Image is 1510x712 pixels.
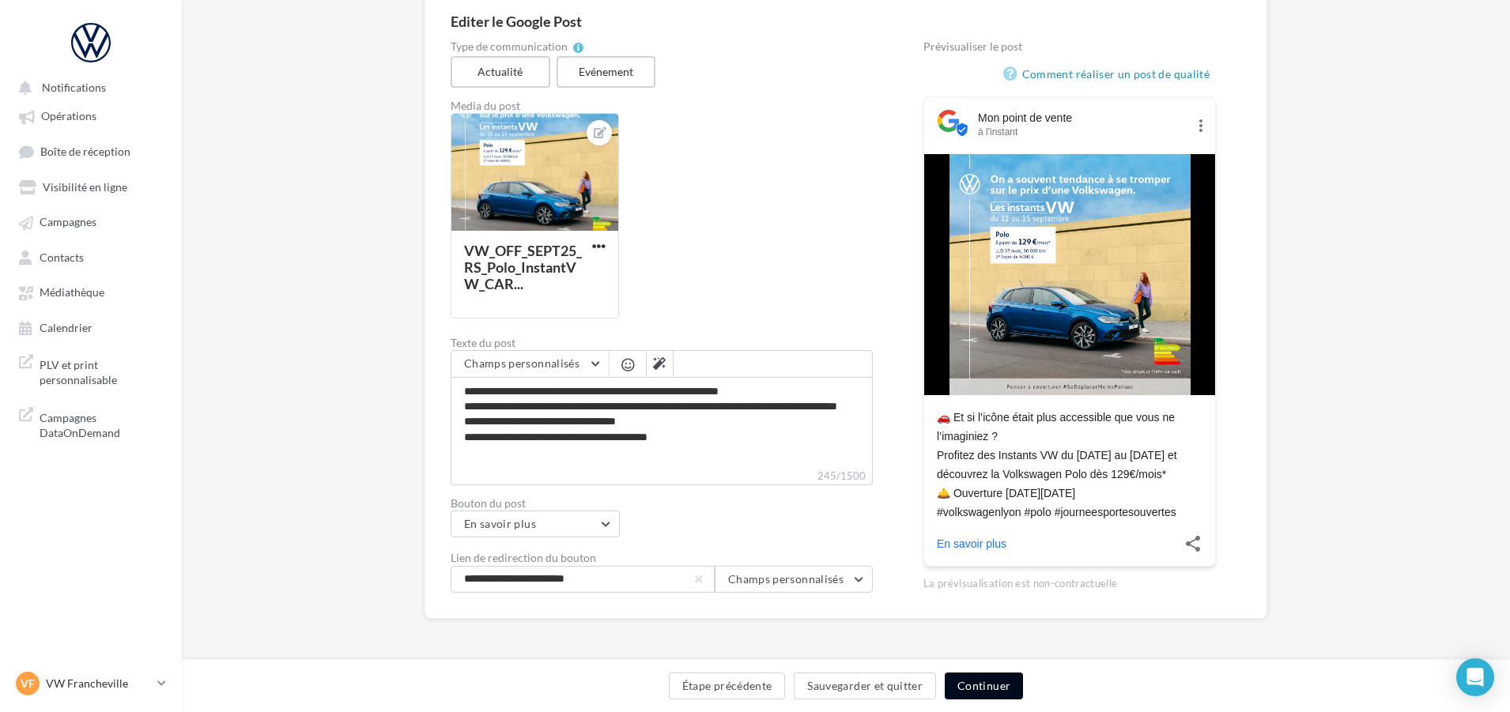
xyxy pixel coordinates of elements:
[464,356,579,370] span: Champs personnalisés
[21,676,35,691] span: VF
[451,56,550,88] label: Actualité
[40,354,163,388] span: PLV et print personnalisable
[451,468,873,485] label: 245/1500
[451,552,596,563] label: Lien de redirection du bouton
[923,571,1216,591] div: La prévisualisation est non-contractuelle
[923,41,1216,52] div: Prévisualiser le post
[40,145,130,158] span: Boîte de réception
[40,321,92,334] span: Calendrier
[464,517,536,530] span: En savoir plus
[945,672,1023,699] button: Continuer
[43,180,127,194] span: Visibilité en ligne
[9,207,172,235] a: Campagnes
[715,566,873,593] button: Champs personnalisés
[978,110,1187,126] div: Mon point de vente
[937,528,1158,559] a: En savoir plus
[451,510,620,537] button: En savoir plus
[9,348,172,394] a: PLV et print personnalisable
[451,41,568,52] span: Type de communication
[40,251,84,264] span: Contacts
[451,14,1241,28] div: Editer le Google Post
[978,126,1187,138] div: à l'instant
[451,100,873,111] div: Media du post
[40,407,163,441] span: Campagnes DataOnDemand
[451,498,873,509] label: Bouton du post
[1456,658,1494,696] div: Open Intercom Messenger
[9,401,172,447] a: Campagnes DataOnDemand
[949,154,1191,395] img: VW_OFF_SEPT25_RS_Polo_InstantVW_CARRE
[1003,65,1216,84] a: Comment réaliser un post de qualité
[728,572,844,586] span: Champs personnalisés
[41,110,96,123] span: Opérations
[464,242,582,292] div: VW_OFF_SEPT25_RS_Polo_InstantVW_CAR...
[9,277,172,306] a: Médiathèque
[794,672,936,699] button: Sauvegarder et quitter
[937,408,1202,522] div: 🚗 Et si l’icône était plus accessible que vous ne l’imaginiez ? Profitez des Instants VW du [DATE...
[42,81,106,94] span: Notifications
[451,351,609,378] button: Champs personnalisés
[669,672,786,699] button: Étape précédente
[40,216,96,229] span: Campagnes
[9,172,172,201] a: Visibilité en ligne
[451,337,873,348] label: Texte du post
[9,101,172,130] a: Opérations
[46,676,151,691] p: VW Francheville
[9,137,172,166] a: Boîte de réception
[557,56,656,88] label: Evénement
[9,313,172,341] a: Calendrier
[40,286,104,299] span: Médiathèque
[13,669,169,699] a: VF VW Francheville
[9,243,172,271] a: Contacts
